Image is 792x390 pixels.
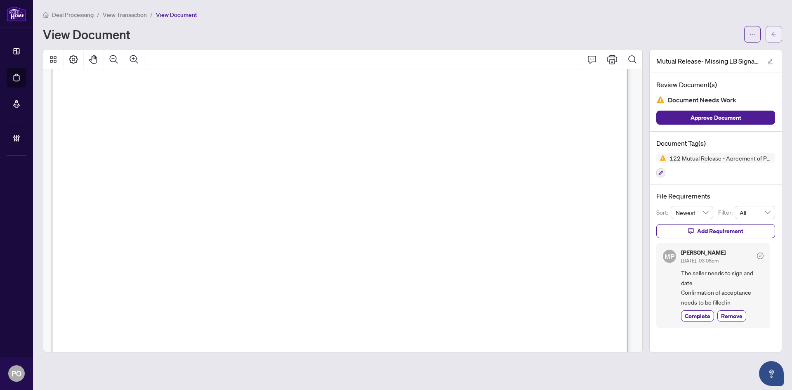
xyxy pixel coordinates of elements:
span: check-circle [757,253,764,259]
span: PO [12,368,21,379]
span: Remove [721,312,742,320]
p: Filter: [718,208,735,217]
span: The seller needs to sign and date Confirmation of acceptance needs to be filled in [681,268,764,307]
span: MP [665,251,674,262]
p: Sort: [656,208,671,217]
span: View Document [156,11,197,19]
span: Document Needs Work [668,95,736,106]
span: Complete [685,312,710,320]
button: Open asap [759,361,784,386]
span: Deal Processing [52,11,94,19]
span: Mutual Release- Missing LB Signature.pdf [656,56,759,66]
img: logo [7,6,26,21]
h5: [PERSON_NAME] [681,250,726,255]
span: arrow-left [771,31,777,37]
button: Complete [681,310,714,321]
span: [DATE], 03:08pm [681,258,719,264]
img: Document Status [656,96,665,104]
li: / [150,10,153,19]
button: Remove [717,310,746,321]
span: edit [767,59,773,64]
h4: Document Tag(s) [656,138,775,148]
h4: File Requirements [656,191,775,201]
h1: View Document [43,28,130,41]
li: / [97,10,99,19]
img: Status Icon [656,153,666,163]
button: Approve Document [656,111,775,125]
span: 122 Mutual Release - Agreement of Purchase and Sale [666,155,775,161]
h4: Review Document(s) [656,80,775,90]
span: View Transaction [103,11,147,19]
span: home [43,12,49,18]
span: All [740,206,770,219]
span: Add Requirement [697,225,743,238]
span: ellipsis [750,31,755,37]
span: Approve Document [691,111,741,124]
button: Add Requirement [656,224,775,238]
span: Newest [676,206,709,219]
